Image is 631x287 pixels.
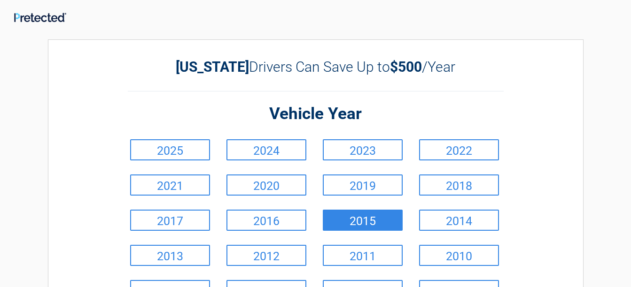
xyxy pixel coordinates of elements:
[323,174,403,196] a: 2019
[226,139,306,160] a: 2024
[419,210,499,231] a: 2014
[323,210,403,231] a: 2015
[419,174,499,196] a: 2018
[226,174,306,196] a: 2020
[130,245,210,266] a: 2013
[323,139,403,160] a: 2023
[130,174,210,196] a: 2021
[128,103,504,125] h2: Vehicle Year
[14,13,66,22] img: Main Logo
[390,59,422,75] b: $500
[419,139,499,160] a: 2022
[226,210,306,231] a: 2016
[128,59,504,75] h2: Drivers Can Save Up to /Year
[226,245,306,266] a: 2012
[130,139,210,160] a: 2025
[419,245,499,266] a: 2010
[323,245,403,266] a: 2011
[130,210,210,231] a: 2017
[176,59,249,75] b: [US_STATE]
